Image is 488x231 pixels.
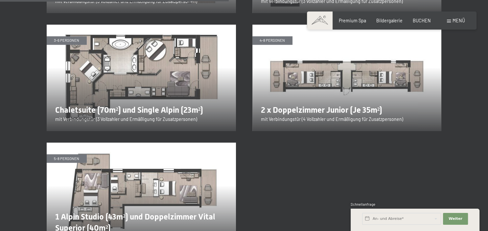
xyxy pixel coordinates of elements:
[351,202,375,206] span: Schnellanfrage
[449,216,462,221] span: Weiter
[252,25,442,131] img: Familienhotel: Angebote für einen gelungenen Urlaub
[376,18,403,23] a: Bildergalerie
[47,25,236,131] img: Familienhotel: Angebote für einen gelungenen Urlaub
[453,18,465,23] span: Menü
[339,18,366,23] a: Premium Spa
[413,18,431,23] a: BUCHEN
[443,213,468,225] button: Weiter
